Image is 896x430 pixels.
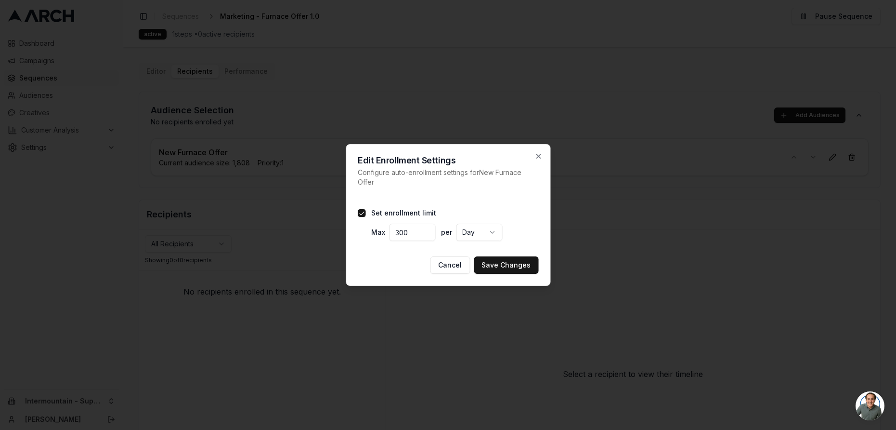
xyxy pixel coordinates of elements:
[371,208,436,218] label: Set enrollment limit
[441,228,452,237] label: per
[358,168,538,187] p: Configure auto-enrollment settings for New Furnace Offer
[474,256,538,274] button: Save Changes
[371,228,385,237] label: Max
[358,156,538,165] h2: Edit Enrollment Settings
[430,256,470,274] button: Cancel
